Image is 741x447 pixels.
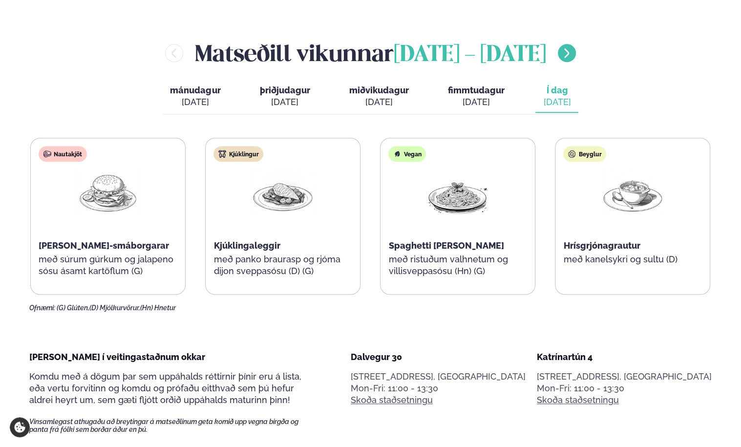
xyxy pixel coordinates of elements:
[537,383,712,394] div: Mon-Fri: 11:00 - 13:30
[440,81,512,113] button: fimmtudagur [DATE]
[426,170,489,215] img: Spagetti.png
[537,394,619,406] a: Skoða staðsetningu
[29,304,55,312] span: Ofnæmi:
[563,146,606,162] div: Beyglur
[57,304,89,312] span: (G) Glúten,
[349,85,408,95] span: miðvikudagur
[447,96,504,108] div: [DATE]
[39,240,169,251] span: [PERSON_NAME]-smáborgarar
[447,85,504,95] span: fimmtudagur
[351,383,526,394] div: Mon-Fri: 11:00 - 13:30
[259,96,310,108] div: [DATE]
[43,150,51,158] img: beef.svg
[213,254,352,277] p: með panko braurasp og rjóma dijon sveppasósu (D) (G)
[394,44,546,66] span: [DATE] - [DATE]
[351,351,526,363] div: Dalvegur 30
[252,81,318,113] button: þriðjudagur [DATE]
[259,85,310,95] span: þriðjudagur
[568,150,576,158] img: bagle-new-16px.svg
[10,417,30,437] a: Cookie settings
[29,352,205,362] span: [PERSON_NAME] í veitingastaðnum okkar
[39,254,177,277] p: með súrum gúrkum og jalapeno sósu ásamt kartöflum (G)
[543,85,571,96] span: Í dag
[388,254,527,277] p: með ristuðum valhnetum og villisveppasósu (Hn) (G)
[351,371,526,383] p: [STREET_ADDRESS], [GEOGRAPHIC_DATA]
[165,44,183,62] button: menu-btn-left
[388,146,426,162] div: Vegan
[252,170,314,215] img: Chicken-breast.png
[213,240,280,251] span: Kjúklingaleggir
[349,96,408,108] div: [DATE]
[77,170,139,215] img: Hamburger.png
[140,304,176,312] span: (Hn) Hnetur
[393,150,401,158] img: Vegan.svg
[29,418,316,433] span: Vinsamlegast athugaðu að breytingar á matseðlinum geta komið upp vegna birgða og panta frá fólki ...
[535,81,578,113] button: Í dag [DATE]
[29,371,301,405] span: Komdu með á dögum þar sem uppáhalds réttirnir þínir eru á lista, eða vertu forvitinn og komdu og ...
[537,351,712,363] div: Katrínartún 4
[388,240,504,251] span: Spaghetti [PERSON_NAME]
[558,44,576,62] button: menu-btn-right
[195,37,546,69] h2: Matseðill vikunnar
[218,150,226,158] img: chicken.svg
[563,240,640,251] span: Hrísgrjónagrautur
[543,96,571,108] div: [DATE]
[213,146,263,162] div: Kjúklingur
[162,81,228,113] button: mánudagur [DATE]
[170,96,220,108] div: [DATE]
[39,146,87,162] div: Nautakjöt
[341,81,416,113] button: miðvikudagur [DATE]
[351,394,433,406] a: Skoða staðsetningu
[601,170,664,215] img: Soup.png
[537,371,712,383] p: [STREET_ADDRESS], [GEOGRAPHIC_DATA]
[170,85,220,95] span: mánudagur
[89,304,140,312] span: (D) Mjólkurvörur,
[563,254,702,265] p: með kanelsykri og sultu (D)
